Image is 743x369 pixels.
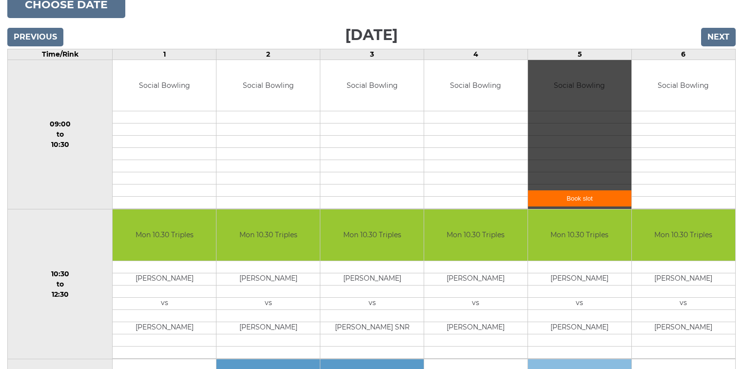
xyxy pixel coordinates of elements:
td: [PERSON_NAME] [632,273,735,285]
td: Social Bowling [113,60,216,111]
td: [PERSON_NAME] [320,273,424,285]
input: Next [701,28,736,46]
td: Mon 10.30 Triples [424,209,528,261]
td: 3 [320,49,424,60]
a: Book slot [528,190,631,206]
td: [PERSON_NAME] [424,322,528,334]
td: Mon 10.30 Triples [113,209,216,261]
td: 4 [424,49,528,60]
td: vs [632,297,735,309]
td: [PERSON_NAME] [424,273,528,285]
td: Social Bowling [632,60,735,111]
td: 2 [216,49,320,60]
td: 5 [528,49,631,60]
td: Social Bowling [424,60,528,111]
td: vs [528,297,631,309]
td: vs [113,297,216,309]
td: [PERSON_NAME] [113,322,216,334]
td: Mon 10.30 Triples [632,209,735,261]
td: Mon 10.30 Triples [528,209,631,261]
td: [PERSON_NAME] [632,322,735,334]
td: vs [320,297,424,309]
td: vs [424,297,528,309]
td: Mon 10.30 Triples [216,209,320,261]
td: Time/Rink [8,49,113,60]
td: [PERSON_NAME] SNR [320,322,424,334]
td: [PERSON_NAME] [216,273,320,285]
td: [PERSON_NAME] [216,322,320,334]
input: Previous [7,28,63,46]
td: Social Bowling [320,60,424,111]
td: 10:30 to 12:30 [8,209,113,359]
td: Social Bowling [216,60,320,111]
td: 09:00 to 10:30 [8,60,113,209]
td: 6 [631,49,735,60]
td: [PERSON_NAME] [113,273,216,285]
td: Mon 10.30 Triples [320,209,424,261]
td: 1 [113,49,216,60]
td: vs [216,297,320,309]
td: [PERSON_NAME] [528,273,631,285]
td: [PERSON_NAME] [528,322,631,334]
